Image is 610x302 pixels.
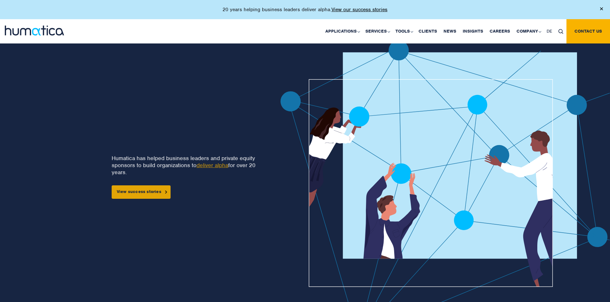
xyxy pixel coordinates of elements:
a: Clients [415,19,440,43]
a: Contact us [566,19,610,43]
a: Insights [460,19,486,43]
a: Company [513,19,543,43]
a: Careers [486,19,513,43]
p: 20 years helping business leaders deliver alpha. [223,6,387,13]
a: Applications [322,19,362,43]
a: News [440,19,460,43]
img: search_icon [558,29,563,34]
img: logo [5,26,64,35]
a: DE [543,19,555,43]
a: Services [362,19,392,43]
p: Humatica has helped business leaders and private equity sponsors to build organizations to for ov... [111,155,260,176]
a: View success stories [111,185,170,199]
span: DE [547,28,552,34]
a: deliver alpha [196,162,228,169]
img: arrowicon [165,190,167,193]
a: Tools [392,19,415,43]
a: View our success stories [331,6,387,13]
